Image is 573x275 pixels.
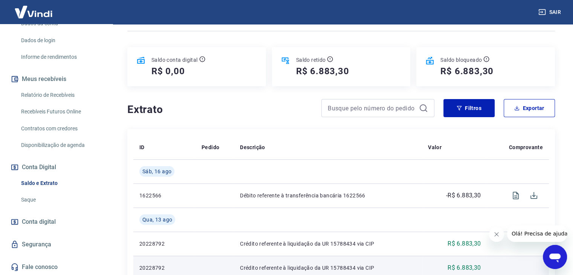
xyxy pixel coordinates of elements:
img: Vindi [9,0,58,23]
h4: Extrato [127,102,312,117]
p: Saldo conta digital [151,56,198,64]
p: Saldo retido [296,56,326,64]
p: Descrição [240,144,265,151]
p: 20228792 [139,240,189,247]
p: R$ 6.883,30 [448,239,481,248]
a: Relatório de Recebíveis [18,87,104,103]
a: Contratos com credores [18,121,104,136]
a: Informe de rendimentos [18,49,104,65]
span: Olá! Precisa de ajuda? [5,5,63,11]
h5: R$ 0,00 [151,65,185,77]
p: Débito referente à transferência bancária 1622566 [240,192,416,199]
p: R$ 6.883,30 [448,263,481,272]
a: Disponibilização de agenda [18,137,104,153]
span: Visualizar [507,186,525,205]
p: Valor [428,144,442,151]
button: Meus recebíveis [9,71,104,87]
p: Pedido [202,144,219,151]
h5: R$ 6.883,30 [296,65,349,77]
button: Filtros [443,99,495,117]
input: Busque pelo número do pedido [328,102,416,114]
button: Sair [537,5,564,19]
p: Crédito referente à liquidação da UR 15788434 via CIP [240,264,416,272]
iframe: Mensagem da empresa [507,225,567,242]
a: Conta digital [9,214,104,230]
a: Dados de login [18,33,104,48]
button: Conta Digital [9,159,104,176]
a: Saque [18,192,104,208]
p: -R$ 6.883,30 [446,191,481,200]
a: Recebíveis Futuros Online [18,104,104,119]
p: Crédito referente à liquidação da UR 15788434 via CIP [240,240,416,247]
p: ID [139,144,145,151]
iframe: Botão para abrir a janela de mensagens [543,245,567,269]
h5: R$ 6.883,30 [440,65,494,77]
span: Conta digital [22,217,56,227]
span: Sáb, 16 ago [142,168,171,175]
p: Comprovante [509,144,543,151]
p: 20228792 [139,264,189,272]
p: Saldo bloqueado [440,56,482,64]
span: Qua, 13 ago [142,216,172,223]
button: Exportar [504,99,555,117]
iframe: Fechar mensagem [489,227,504,242]
a: Segurança [9,236,104,253]
p: 1622566 [139,192,189,199]
a: Saldo e Extrato [18,176,104,191]
span: Download [525,186,543,205]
